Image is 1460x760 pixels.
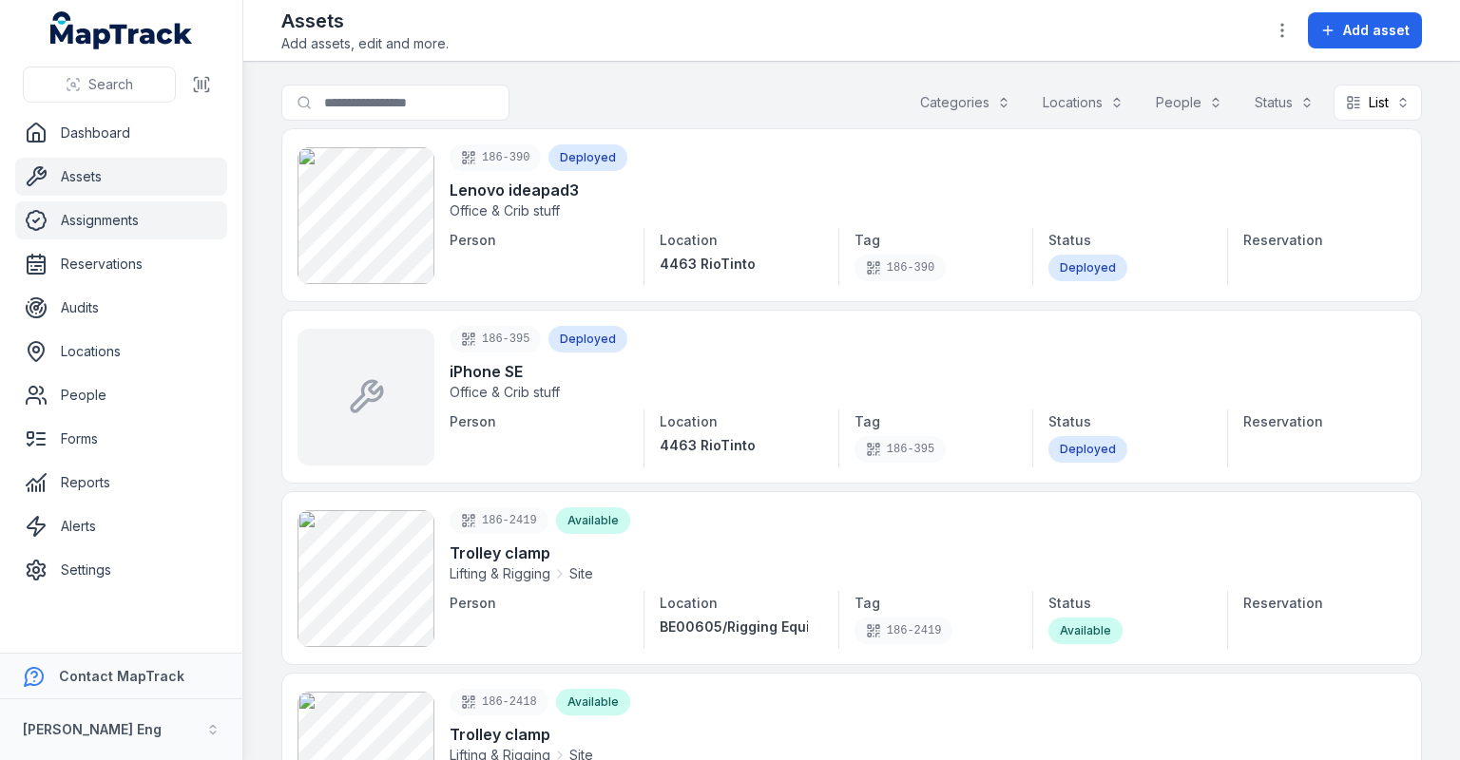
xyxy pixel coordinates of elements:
[660,618,852,635] span: BE00605/Rigging Equipment
[1048,255,1127,281] div: Deployed
[1030,85,1136,121] button: Locations
[15,245,227,283] a: Reservations
[660,437,756,453] span: 4463 RioTinto
[1143,85,1235,121] button: People
[660,617,807,636] a: BE00605/Rigging Equipment
[15,464,227,502] a: Reports
[855,617,953,644] div: 186-2419
[15,201,227,239] a: Assignments
[855,255,946,281] div: 186-390
[15,332,227,370] a: Locations
[1048,436,1127,463] div: Deployed
[1308,12,1422,48] button: Add asset
[50,11,193,49] a: MapTrack
[15,158,227,196] a: Assets
[281,34,449,53] span: Add assets, edit and more.
[59,668,184,684] strong: Contact MapTrack
[15,114,227,152] a: Dashboard
[15,420,227,458] a: Forms
[660,436,807,455] a: 4463 RioTinto
[1343,21,1410,40] span: Add asset
[660,256,756,272] span: 4463 RioTinto
[88,75,133,94] span: Search
[1334,85,1422,121] button: List
[1048,617,1123,644] div: Available
[1242,85,1326,121] button: Status
[15,507,227,545] a: Alerts
[660,255,807,274] a: 4463 RioTinto
[15,376,227,414] a: People
[15,289,227,327] a: Audits
[908,85,1023,121] button: Categories
[281,8,449,34] h2: Assets
[23,66,176,103] button: Search
[855,436,946,463] div: 186-395
[23,721,162,737] strong: [PERSON_NAME] Eng
[15,551,227,589] a: Settings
